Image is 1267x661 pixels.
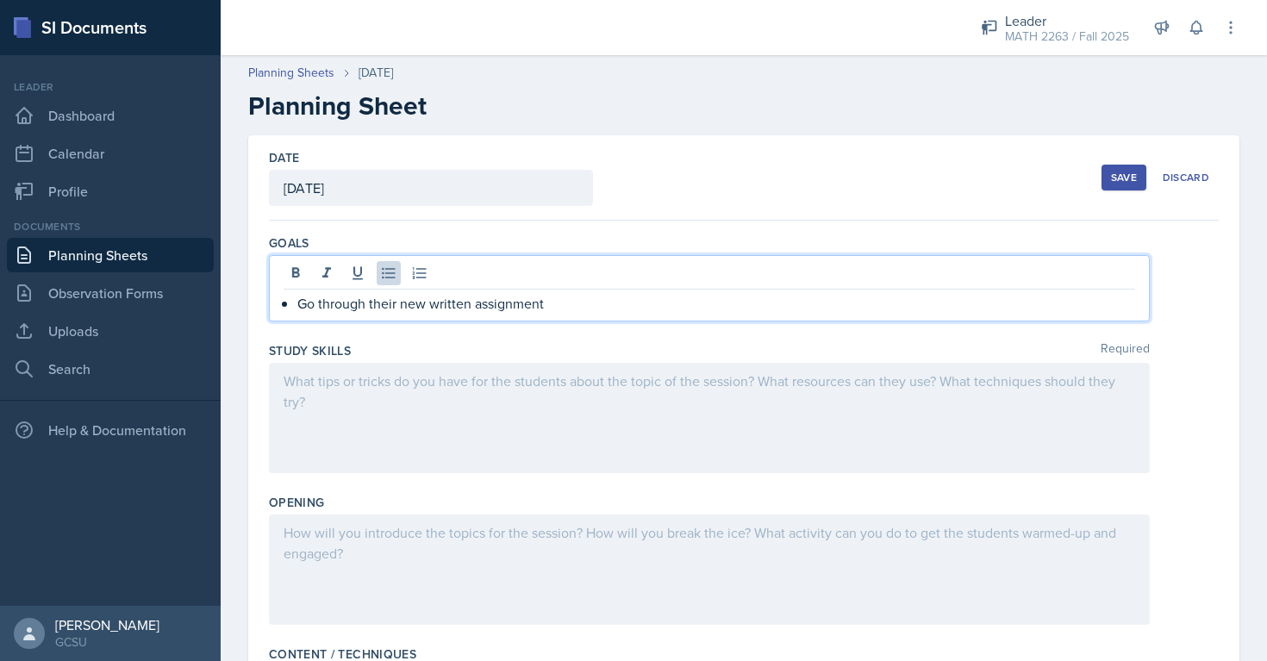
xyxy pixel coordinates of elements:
[7,98,214,133] a: Dashboard
[1102,165,1146,190] button: Save
[248,90,1239,122] h2: Planning Sheet
[269,234,309,252] label: Goals
[1101,342,1150,359] span: Required
[7,314,214,348] a: Uploads
[7,413,214,447] div: Help & Documentation
[1111,171,1137,184] div: Save
[7,238,214,272] a: Planning Sheets
[7,276,214,310] a: Observation Forms
[7,352,214,386] a: Search
[55,616,159,633] div: [PERSON_NAME]
[7,174,214,209] a: Profile
[7,136,214,171] a: Calendar
[248,64,334,82] a: Planning Sheets
[1153,165,1219,190] button: Discard
[1163,171,1209,184] div: Discard
[269,342,351,359] label: Study Skills
[7,219,214,234] div: Documents
[1005,28,1129,46] div: MATH 2263 / Fall 2025
[269,149,299,166] label: Date
[297,293,1135,314] p: Go through their new written assignment
[359,64,393,82] div: [DATE]
[7,79,214,95] div: Leader
[55,633,159,651] div: GCSU
[1005,10,1129,31] div: Leader
[269,494,324,511] label: Opening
